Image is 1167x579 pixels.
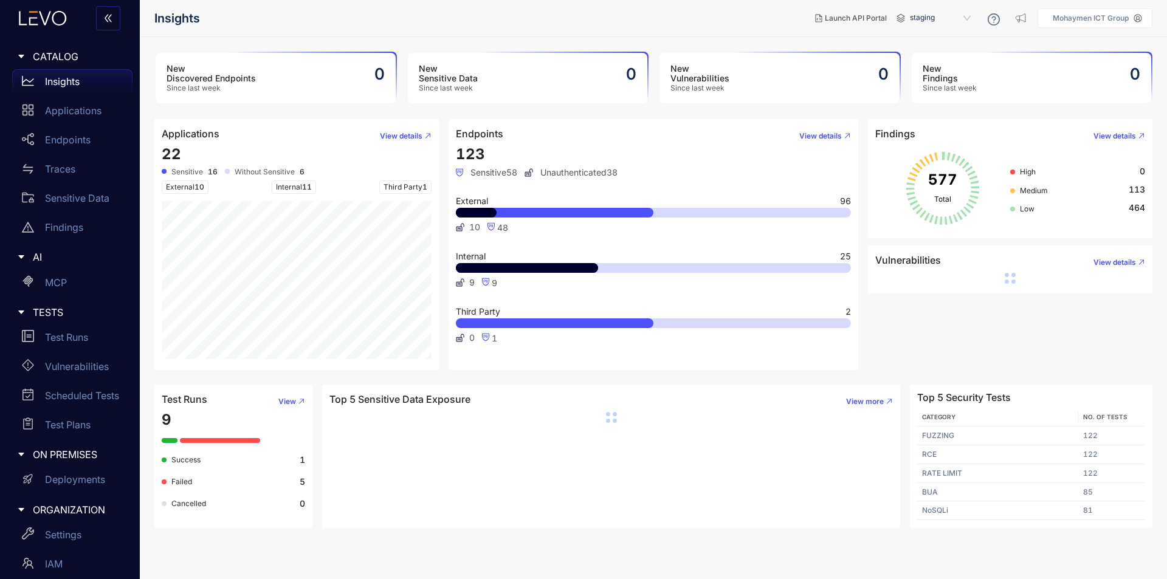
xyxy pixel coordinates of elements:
[33,504,123,515] span: ORGANIZATION
[7,442,133,467] div: ON PREMISES
[456,252,486,261] span: Internal
[33,307,123,318] span: TESTS
[162,180,208,194] span: External
[162,145,181,163] span: 22
[162,128,219,139] h4: Applications
[17,52,26,61] span: caret-right
[12,383,133,413] a: Scheduled Tests
[12,128,133,157] a: Endpoints
[45,193,109,204] p: Sensitive Data
[1093,258,1136,267] span: View details
[167,84,256,92] span: Since last week
[45,105,102,116] p: Applications
[670,84,729,92] span: Since last week
[626,65,636,83] h2: 0
[45,76,80,87] p: Insights
[917,392,1011,403] h4: Top 5 Security Tests
[171,168,203,176] span: Sensitive
[12,69,133,98] a: Insights
[917,501,1078,520] td: NoSQLi
[1078,464,1145,483] td: 122
[7,497,133,522] div: ORGANIZATION
[456,197,488,205] span: External
[45,163,75,174] p: Traces
[846,397,884,406] span: View more
[492,278,497,288] span: 9
[12,413,133,442] a: Test Plans
[171,477,192,486] span: Failed
[7,244,133,270] div: AI
[45,529,81,540] p: Settings
[45,390,119,401] p: Scheduled Tests
[374,65,385,83] h2: 0
[1140,166,1145,176] span: 0
[1129,185,1145,194] span: 113
[300,455,305,465] b: 1
[456,307,500,316] span: Third Party
[329,394,470,405] h4: Top 5 Sensitive Data Exposure
[17,308,26,317] span: caret-right
[836,392,893,411] button: View more
[1083,413,1127,420] span: No. of Tests
[1078,427,1145,445] td: 122
[17,450,26,459] span: caret-right
[419,64,478,83] h3: New Sensitive Data
[171,455,201,464] span: Success
[917,483,1078,502] td: BUA
[419,84,478,92] span: Since last week
[922,413,955,420] span: Category
[45,134,91,145] p: Endpoints
[194,182,204,191] span: 10
[670,64,729,83] h3: New Vulnerabilities
[370,126,432,146] button: View details
[17,505,26,514] span: caret-right
[45,332,88,343] p: Test Runs
[45,277,67,288] p: MCP
[840,252,851,261] span: 25
[33,449,123,460] span: ON PREMISES
[22,557,34,569] span: team
[1084,126,1145,146] button: View details
[12,157,133,186] a: Traces
[923,64,977,83] h3: New Findings
[45,558,63,569] p: IAM
[33,252,123,262] span: AI
[12,98,133,128] a: Applications
[380,132,422,140] span: View details
[1130,65,1140,83] h2: 0
[171,499,206,508] span: Cancelled
[1078,445,1145,464] td: 122
[45,419,91,430] p: Test Plans
[22,221,34,233] span: warning
[1020,167,1036,176] span: High
[1093,132,1136,140] span: View details
[300,477,305,487] b: 5
[45,361,109,372] p: Vulnerabilities
[12,468,133,497] a: Deployments
[167,64,256,83] h3: New Discovered Endpoints
[910,9,973,28] span: staging
[875,128,915,139] h4: Findings
[1078,483,1145,502] td: 85
[162,411,171,428] span: 9
[17,253,26,261] span: caret-right
[302,182,312,191] span: 11
[840,197,851,205] span: 96
[103,13,113,24] span: double-left
[379,180,432,194] span: Third Party
[300,499,305,509] b: 0
[300,168,305,176] b: 6
[469,333,475,343] span: 0
[162,394,207,405] h4: Test Runs
[208,168,218,176] b: 16
[1129,203,1145,213] span: 464
[96,6,120,30] button: double-left
[1053,14,1129,22] p: Mohaymen ICT Group
[33,51,123,62] span: CATALOG
[7,300,133,325] div: TESTS
[1020,186,1048,195] span: Medium
[422,182,427,191] span: 1
[45,474,105,485] p: Deployments
[1020,204,1034,213] span: Low
[269,392,305,411] button: View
